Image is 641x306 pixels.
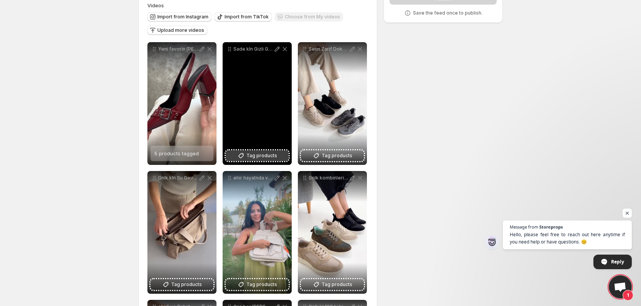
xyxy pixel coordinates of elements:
[309,175,349,181] p: Gnlk kombinlerinde fark yaratmak isteyenler iin birebir Hakiki set derinin yumuak dokusu rahat ta...
[609,275,632,298] a: Open chat
[301,279,364,290] button: Tag products
[413,10,482,16] p: Save the feed once to publish.
[226,150,289,161] button: Tag products
[158,175,198,181] p: Gnlk kln Su Geirmez Hali Hafif yap ve ok gzl kullanm ile Tuder anta ehir stiline pratik bir dokun...
[309,46,349,52] p: Setin Zarif Dokunuu Stuan sneaker hakiki set tam kalp ve ehirli admlar iin zel tasarlanm hafif ta...
[322,152,352,160] span: Tag products
[154,150,199,156] span: 5 products tagged
[226,279,289,290] button: Tag products
[171,281,202,288] span: Tag products
[539,225,563,229] span: Storeprops
[150,279,213,290] button: Tag products
[157,14,208,20] span: Import from Instagram
[147,12,211,21] button: Import from Instagram
[225,14,269,20] span: Import from TikTok
[510,231,625,245] span: Hello, please feel free to reach out here anytime if you need help or have questions. 😊
[298,171,367,294] div: Gnlk kombinlerinde fark yaratmak isteyenler iin birebir Hakiki set derinin yumuak dokusu rahat ta...
[147,171,216,294] div: Gnlk kln Su Geirmez Hali Hafif yap ve ok gzl kullanm ile Tuder anta ehir stiline pratik bir dokun...
[147,2,164,8] span: Videos
[233,175,273,181] p: ehir hayatnda veya seyahatlerinde hem tarzn hem konforunu n plana kar Varena krinkil kadn srt ant...
[246,281,277,288] span: Tag products
[510,225,538,229] span: Message from
[147,42,216,165] div: Yeni favorin [PERSON_NAME]lu Ayakkab ster ofis kombinin iin ister davetlerde rahatln klkla bulutu...
[147,26,207,35] button: Upload more videos
[223,42,292,165] div: Sade kln Gizli Gc [PERSON_NAME] ile admlarnda ince bir ykseli Gizli topuk detayyla sade konforlu ...
[158,46,198,52] p: Yeni favorin [PERSON_NAME]lu Ayakkab ster ofis kombinin iin ister davetlerde rahatln klkla bulutu...
[322,281,352,288] span: Tag products
[298,42,367,165] div: Setin Zarif Dokunuu Stuan sneaker hakiki set tam kalp ve ehirli admlar iin zel tasarlanm hafif ta...
[623,290,633,301] span: 1
[157,27,204,33] span: Upload more videos
[215,12,272,21] button: Import from TikTok
[233,46,273,52] p: Sade kln Gizli Gc [PERSON_NAME] ile admlarnda ince bir ykseli Gizli topuk detayyla sade konforlu ...
[611,255,624,268] span: Reply
[223,171,292,294] div: ehir hayatnda veya seyahatlerinde hem tarzn hem konforunu n plana kar Varena krinkil kadn srt ant...
[246,152,277,160] span: Tag products
[301,150,364,161] button: Tag products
